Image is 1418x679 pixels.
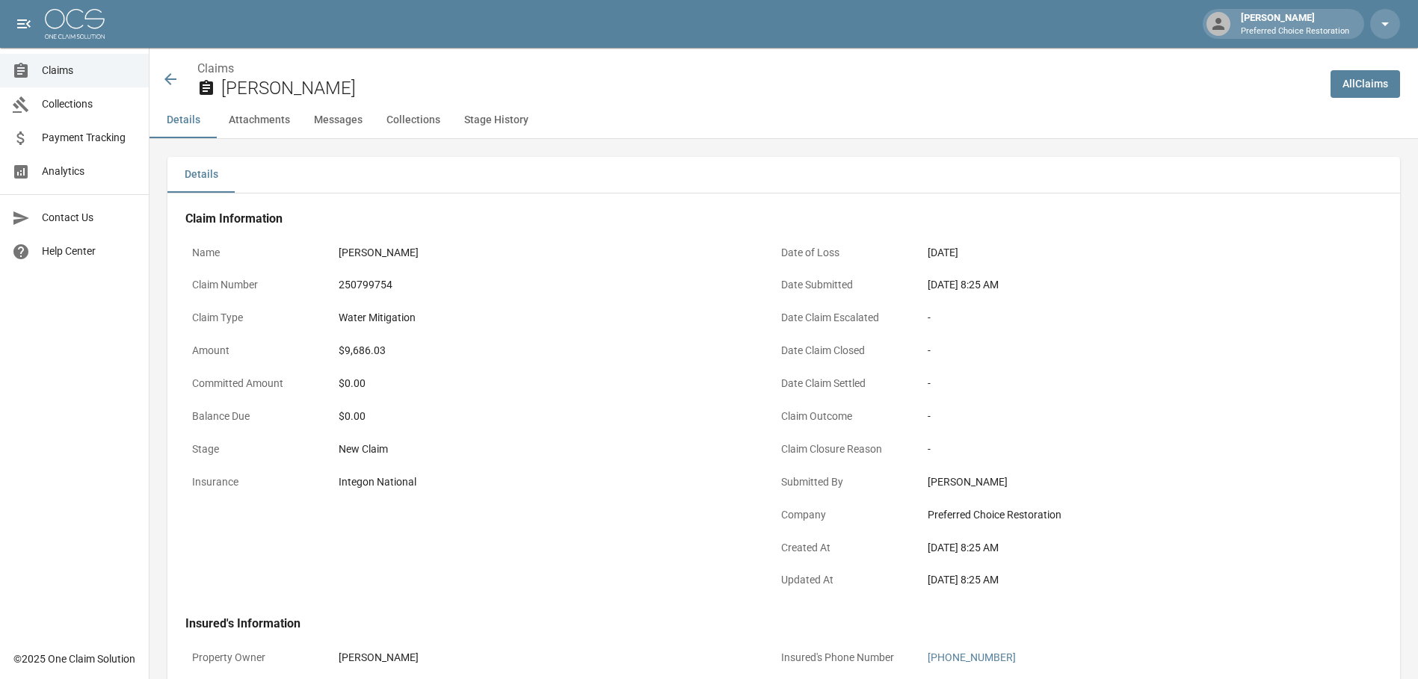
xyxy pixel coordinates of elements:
[42,164,137,179] span: Analytics
[774,533,909,562] p: Created At
[928,277,1339,293] div: [DATE] 8:25 AM
[774,565,909,595] p: Updated At
[185,369,320,398] p: Committed Amount
[774,468,909,497] p: Submitted By
[167,157,1400,193] div: details tabs
[42,210,137,226] span: Contact Us
[928,441,1339,457] div: -
[928,507,1339,523] div: Preferred Choice Restoration
[185,211,1345,226] h4: Claim Information
[1331,70,1400,98] a: AllClaims
[928,474,1339,490] div: [PERSON_NAME]
[185,643,320,672] p: Property Owner
[339,409,750,424] div: $0.00
[9,9,39,39] button: open drawer
[197,60,1319,78] nav: breadcrumb
[774,238,909,267] p: Date of Loss
[1241,25,1349,38] p: Preferred Choice Restoration
[339,441,750,457] div: New Claim
[339,474,416,490] div: Integon National
[185,238,320,267] p: Name
[774,435,909,464] p: Claim Closure Reason
[339,310,416,326] div: Water Mitigation
[774,303,909,332] p: Date Claim Escalated
[42,244,137,259] span: Help Center
[774,402,909,431] p: Claim Outcome
[928,310,1339,326] div: -
[928,651,1016,663] a: [PHONE_NUMBER]
[185,616,1345,631] h4: Insured's Information
[167,157,235,193] button: Details
[149,102,1418,138] div: anchor tabs
[774,369,909,398] p: Date Claim Settled
[1235,10,1355,37] div: [PERSON_NAME]
[928,409,1339,424] div: -
[302,102,374,138] button: Messages
[185,303,320,332] p: Claim Type
[42,130,137,146] span: Payment Tracking
[13,651,135,666] div: © 2025 One Claim Solution
[928,343,1339,359] div: -
[339,650,419,666] div: [PERSON_NAME]
[45,9,105,39] img: ocs-logo-white-transparent.png
[185,468,320,497] p: Insurance
[185,270,320,300] p: Claim Number
[339,343,386,359] div: $9,686.03
[374,102,452,138] button: Collections
[928,572,1339,588] div: [DATE] 8:25 AM
[452,102,540,138] button: Stage History
[339,245,419,261] div: [PERSON_NAME]
[217,102,302,138] button: Attachments
[42,63,137,78] span: Claims
[774,643,909,672] p: Insured's Phone Number
[928,376,1339,391] div: -
[928,540,1339,556] div: [DATE] 8:25 AM
[185,402,320,431] p: Balance Due
[339,277,392,293] div: 250799754
[774,336,909,365] p: Date Claim Closed
[185,336,320,365] p: Amount
[774,270,909,300] p: Date Submitted
[221,78,1319,99] h2: [PERSON_NAME]
[185,435,320,464] p: Stage
[774,500,909,530] p: Company
[928,245,958,261] div: [DATE]
[339,376,750,391] div: $0.00
[42,96,137,112] span: Collections
[149,102,217,138] button: Details
[197,61,234,75] a: Claims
